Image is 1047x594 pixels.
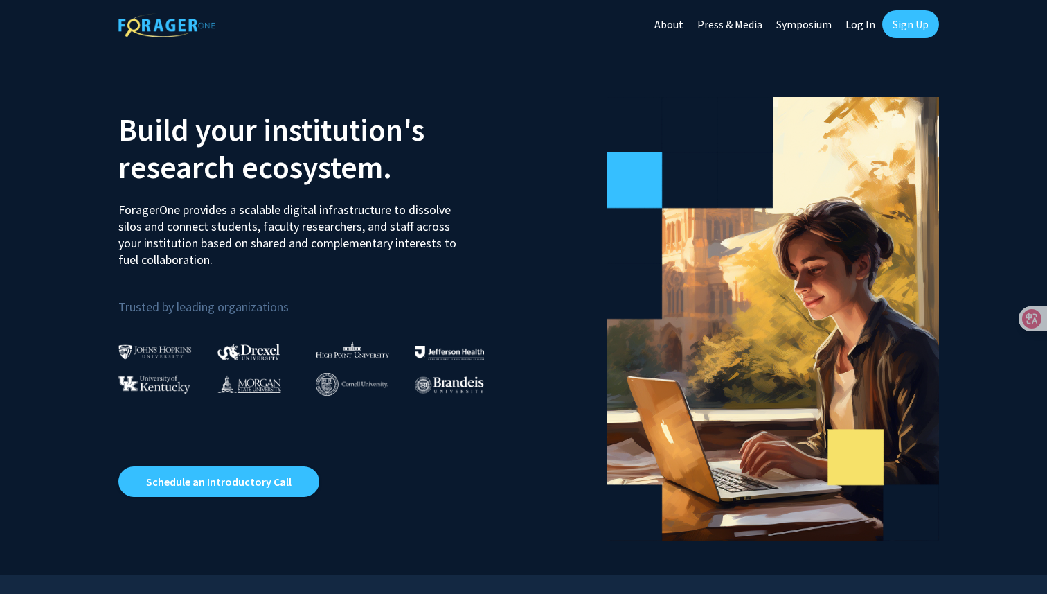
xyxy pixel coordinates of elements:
img: High Point University [316,341,389,358]
img: Cornell University [316,373,388,396]
img: ForagerOne Logo [118,13,215,37]
p: Trusted by leading organizations [118,279,513,317]
p: ForagerOne provides a scalable digital infrastructure to dissolve silos and connect students, fac... [118,191,466,268]
a: Sign Up [882,10,939,38]
img: Johns Hopkins University [118,344,192,359]
h2: Build your institution's research ecosystem. [118,111,513,186]
img: Thomas Jefferson University [415,346,484,359]
a: Opens in a new tab [118,466,319,497]
img: Morgan State University [217,375,281,393]
img: Brandeis University [415,376,484,394]
img: Drexel University [217,344,280,360]
iframe: Chat [10,532,59,584]
img: University of Kentucky [118,375,190,394]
